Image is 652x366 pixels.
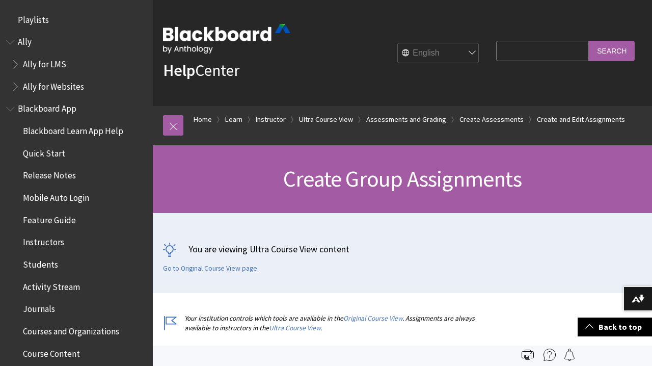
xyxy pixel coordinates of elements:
img: Blackboard by Anthology [163,24,290,54]
span: Create Group Assignments [283,165,522,193]
a: Original Course View [343,314,402,323]
span: Blackboard Learn App Help [23,122,123,136]
span: Instructors [23,234,64,248]
span: Activity Stream [23,278,80,292]
nav: Book outline for Anthology Ally Help [6,34,147,95]
a: HelpCenter [163,60,239,81]
span: Ally for Websites [23,78,84,92]
p: You are viewing Ultra Course View content [163,243,642,255]
span: Blackboard App [18,100,76,114]
a: Go to Original Course View page. [163,264,259,273]
a: Create Assessments [459,113,524,126]
span: Mobile Auto Login [23,189,89,203]
span: Feature Guide [23,212,76,225]
img: More help [544,349,556,361]
nav: Book outline for Playlists [6,11,147,29]
a: Instructor [256,113,286,126]
strong: Help [163,60,195,81]
span: Ally for LMS [23,56,66,69]
span: Playlists [18,11,49,25]
span: Ally [18,34,32,47]
span: Quick Start [23,145,65,159]
a: Assessments and Grading [366,113,446,126]
a: Back to top [578,318,652,336]
a: Ultra Course View [269,324,320,332]
img: Print [522,349,534,361]
a: Home [194,113,212,126]
span: Courses and Organizations [23,323,119,336]
input: Search [589,41,635,61]
span: Course Content [23,345,80,359]
img: Follow this page [563,349,576,361]
span: Students [23,256,58,270]
select: Site Language Selector [398,43,479,64]
a: Learn [225,113,242,126]
span: Journals [23,301,55,315]
span: Release Notes [23,167,76,181]
a: Ultra Course View [299,113,353,126]
a: Create and Edit Assignments [537,113,625,126]
p: Your institution controls which tools are available in the . Assignments are always available to ... [163,313,491,333]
